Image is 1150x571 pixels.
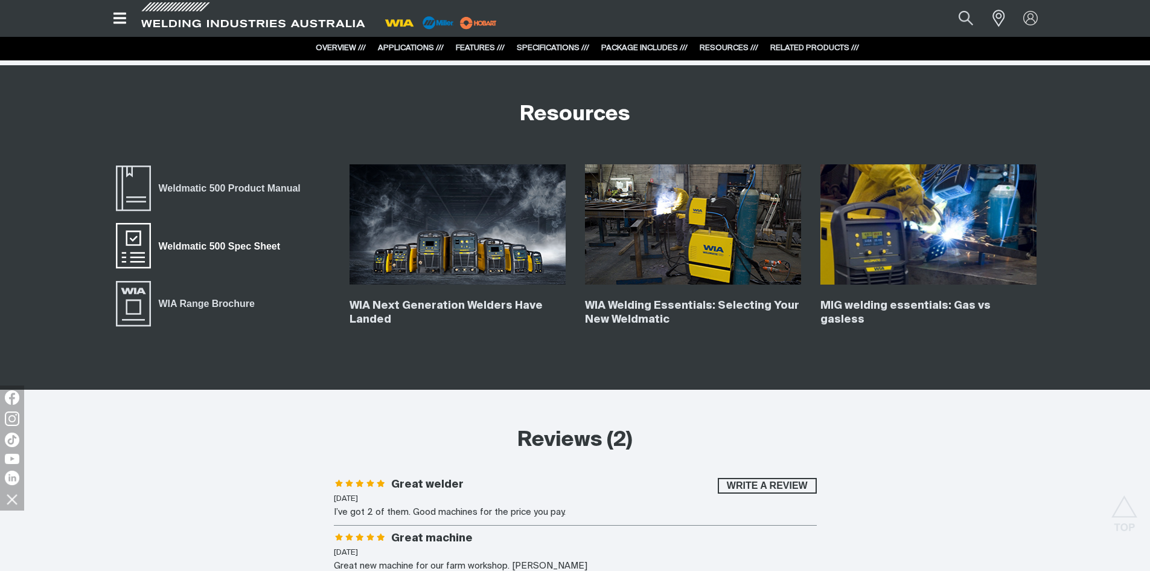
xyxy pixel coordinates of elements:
[601,44,688,52] a: PACKAGE INCLUDES ///
[517,44,589,52] a: SPECIFICATIONS ///
[350,300,543,325] a: WIA Next Generation Welders Have Landed
[350,164,566,285] img: WIA Next Generation Welders Have Landed
[585,300,799,325] a: WIA Welding Essentials: Selecting Your New Weldmatic
[114,222,288,270] a: Weldmatic 500 Spec Sheet
[945,5,986,32] button: Search products
[334,495,358,503] time: [DATE]
[718,478,817,494] button: Write a review
[5,471,19,485] img: LinkedIn
[456,44,505,52] a: FEATURES ///
[391,532,473,546] h3: Great machine
[770,44,859,52] a: RELATED PRODUCTS ///
[930,5,986,32] input: Product name or item number...
[151,181,308,196] span: Weldmatic 500 Product Manual
[114,164,308,213] a: Weldmatic 500 Product Manual
[456,14,500,32] img: miller
[151,238,288,254] span: Weldmatic 500 Spec Sheet
[719,478,816,494] span: Write a review
[585,164,801,285] img: WIA Welding Essentials: Selecting Your New Weldmatic
[114,279,263,327] a: WIA Range Brochure
[5,390,19,405] img: Facebook
[151,296,263,312] span: WIA Range Brochure
[5,454,19,464] img: YouTube
[820,164,1037,285] img: MIG welding essentials: Gas vs gasless
[391,478,464,492] h3: Great welder
[700,44,758,52] a: RESOURCES ///
[334,549,358,556] time: [DATE]
[316,44,366,52] a: OVERVIEW ///
[5,411,19,426] img: Instagram
[334,506,817,520] div: I’ve got 2 of them. Good machines for the price you pay.
[2,489,22,509] img: hide socials
[520,102,630,128] h2: Resources
[334,534,386,544] span: Rating: 5
[820,300,991,325] a: MIG welding essentials: Gas vs gasless
[5,433,19,447] img: TikTok
[334,480,386,491] span: Rating: 5
[334,427,817,454] h2: Reviews (2)
[456,18,500,27] a: miller
[334,478,817,526] li: Great welder - 5
[378,44,444,52] a: APPLICATIONS ///
[1111,495,1138,523] button: Scroll to top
